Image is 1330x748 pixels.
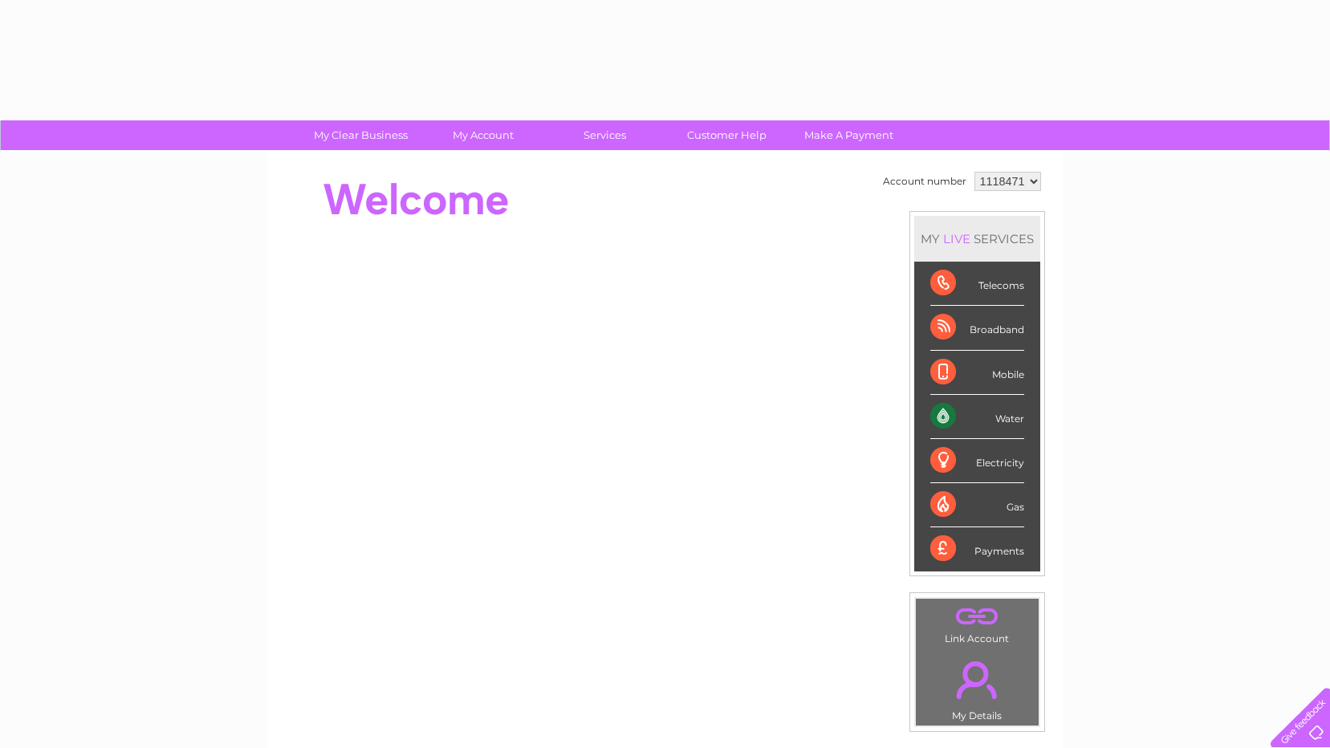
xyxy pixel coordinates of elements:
div: Electricity [930,439,1024,483]
div: LIVE [940,231,974,246]
div: Gas [930,483,1024,527]
td: Account number [879,168,970,195]
a: Customer Help [661,120,793,150]
div: Payments [930,527,1024,571]
a: . [920,603,1035,631]
div: Telecoms [930,262,1024,306]
a: Services [539,120,671,150]
div: Mobile [930,351,1024,395]
a: . [920,652,1035,708]
td: Link Account [915,598,1039,648]
div: Water [930,395,1024,439]
td: My Details [915,648,1039,726]
div: MY SERVICES [914,216,1040,262]
a: Make A Payment [783,120,915,150]
a: My Account [417,120,549,150]
a: My Clear Business [295,120,427,150]
div: Broadband [930,306,1024,350]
